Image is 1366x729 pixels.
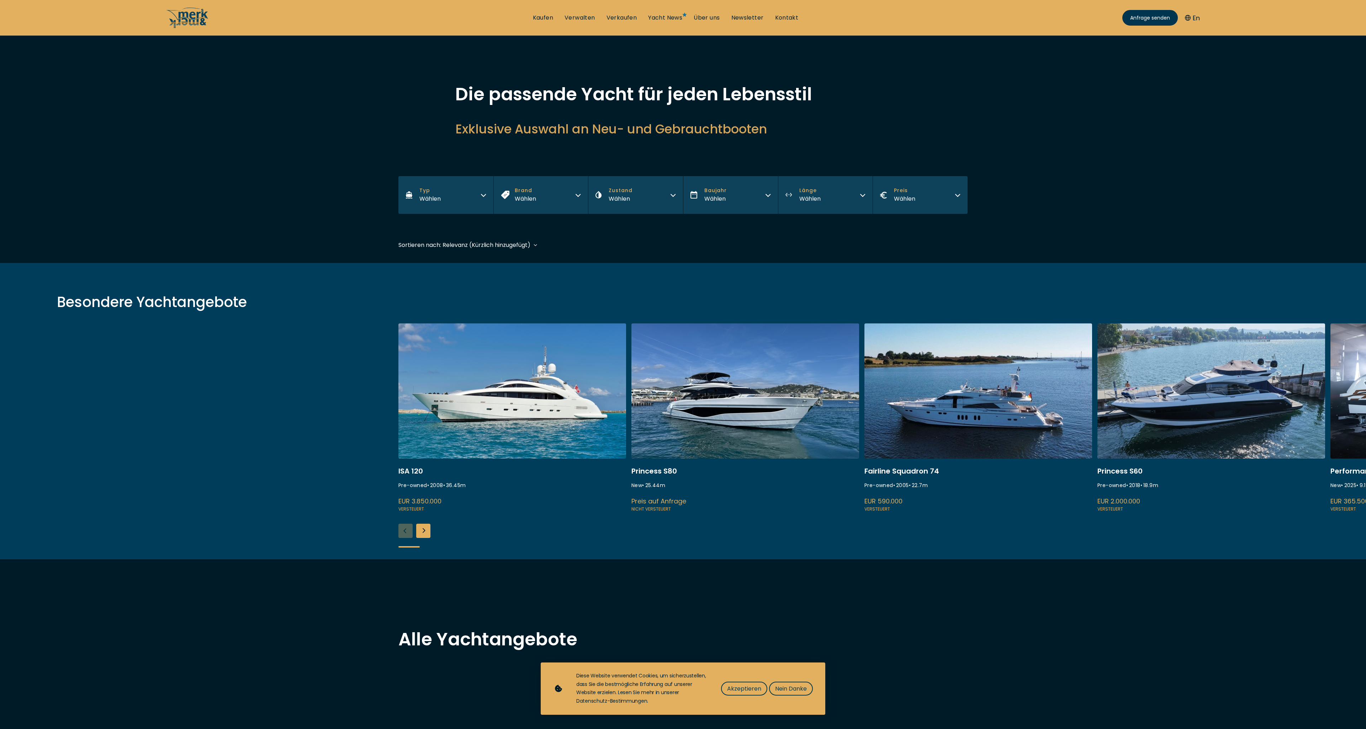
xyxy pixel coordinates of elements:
a: Anfrage senden [1122,10,1178,26]
span: Länge [799,187,821,194]
span: Brand [515,187,536,194]
div: Diese Website verwendet Cookies, um sicherzustellen, dass Sie die bestmögliche Erfahrung auf unse... [576,672,707,706]
a: Verwalten [565,14,595,22]
div: Wählen [609,194,632,203]
div: Wählen [419,194,441,203]
div: Sortieren nach: Relevanz (Kürzlich hinzugefügt) [398,241,530,249]
a: Über uns [694,14,720,22]
a: Yacht News [648,14,682,22]
div: Next slide [416,524,430,538]
div: Wählen [894,194,915,203]
button: TypWählen [398,176,493,214]
button: Akzeptieren [721,682,767,696]
span: Preis [894,187,915,194]
button: PreisWählen [873,176,968,214]
div: Wählen [799,194,821,203]
h2: Alle Yachtangebote [398,630,968,648]
h1: Die passende Yacht für jeden Lebensstil [455,85,911,103]
button: ZustandWählen [588,176,683,214]
button: Nein Danke [769,682,813,696]
span: Typ [419,187,441,194]
button: LängeWählen [778,176,873,214]
button: BrandWählen [493,176,588,214]
h2: Exklusive Auswahl an Neu- und Gebrauchtbooten [455,120,911,138]
a: Datenschutz-Bestimmungen [576,697,647,704]
div: Wählen [515,194,536,203]
a: Newsletter [731,14,764,22]
div: Wählen [704,194,727,203]
button: En [1185,13,1200,23]
span: Anfrage senden [1130,14,1170,22]
span: Akzeptieren [727,684,761,693]
a: Kontakt [775,14,799,22]
span: Nein Danke [775,684,807,693]
a: Kaufen [533,14,553,22]
span: Baujahr [704,187,727,194]
a: Verkaufen [607,14,637,22]
span: Zustand [609,187,632,194]
button: BaujahrWählen [683,176,778,214]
